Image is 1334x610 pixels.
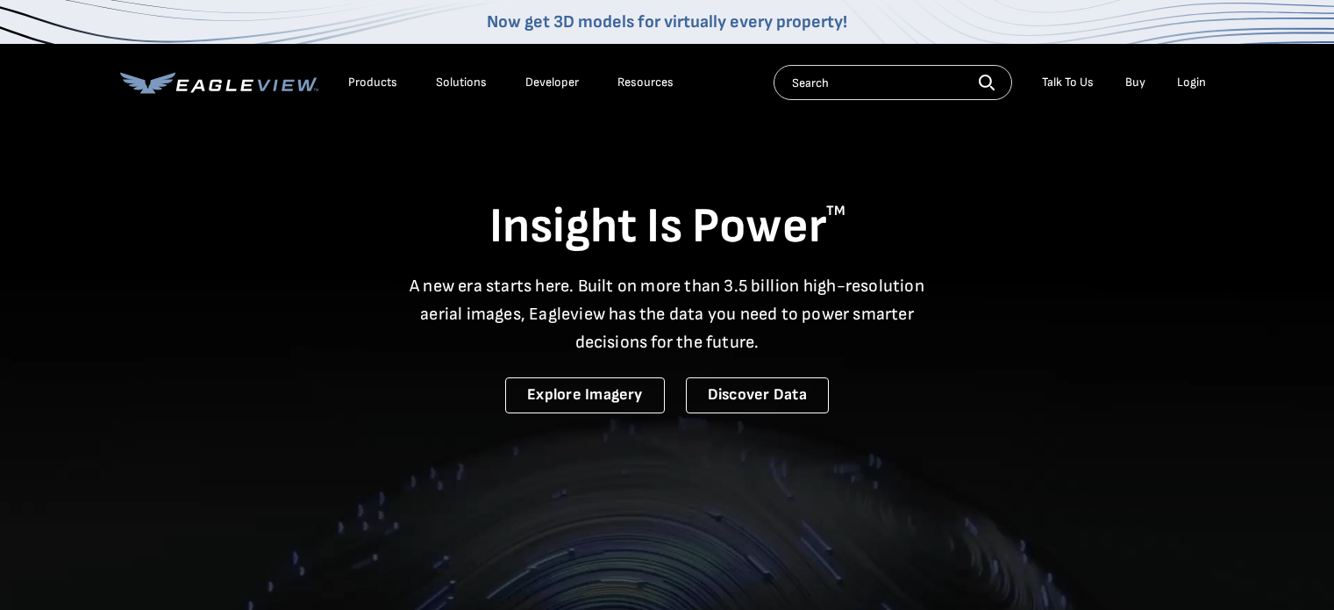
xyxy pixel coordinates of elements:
div: Products [348,75,397,90]
p: A new era starts here. Built on more than 3.5 billion high-resolution aerial images, Eagleview ha... [399,272,936,356]
a: Explore Imagery [505,377,665,413]
div: Resources [617,75,674,90]
div: Login [1177,75,1206,90]
div: Talk To Us [1042,75,1094,90]
div: Solutions [436,75,487,90]
input: Search [774,65,1012,100]
sup: TM [826,203,845,219]
h1: Insight Is Power [120,197,1215,258]
a: Now get 3D models for virtually every property! [487,11,847,32]
a: Buy [1125,75,1145,90]
a: Discover Data [686,377,829,413]
a: Developer [525,75,579,90]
